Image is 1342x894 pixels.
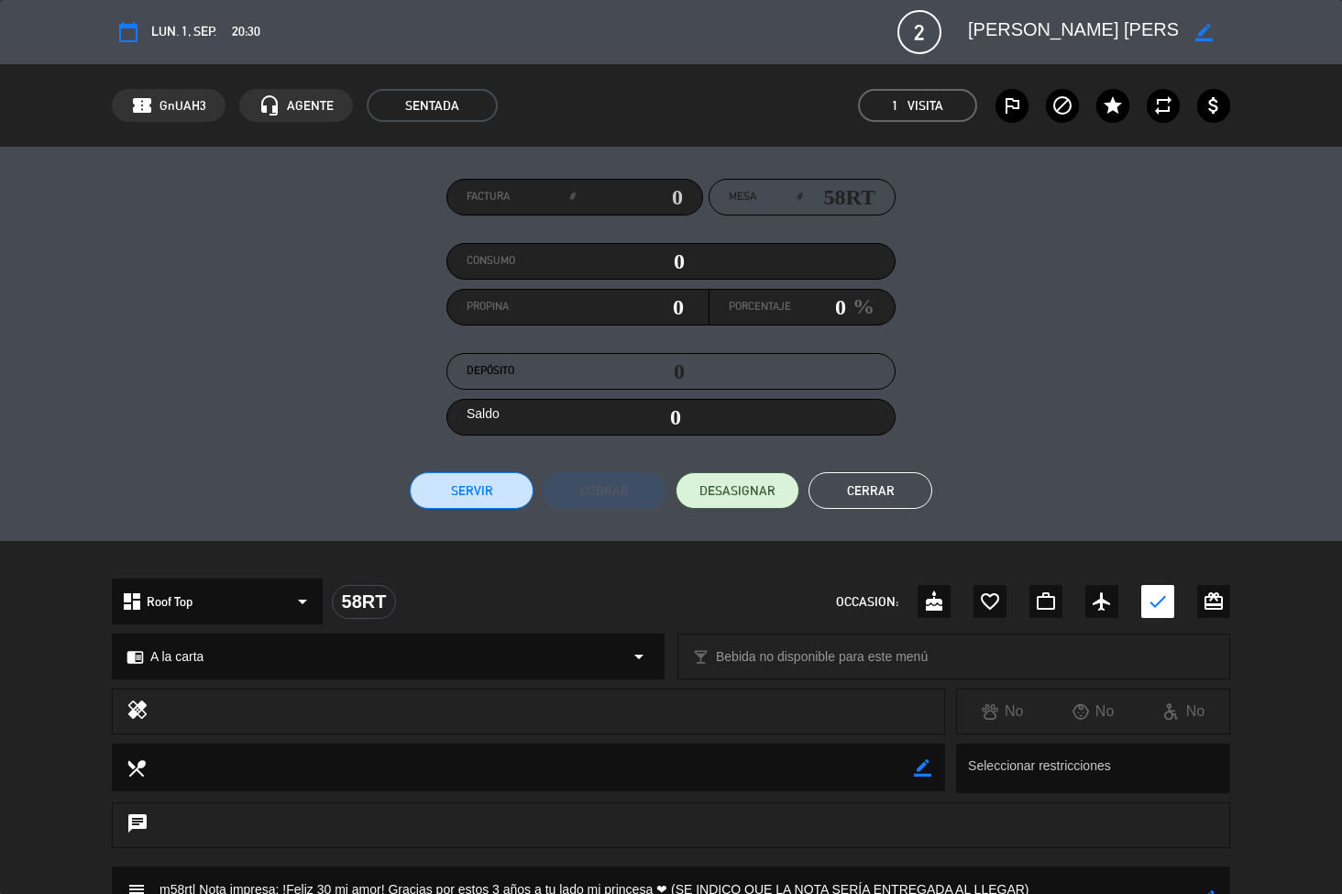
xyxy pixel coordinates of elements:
label: Porcentaje [729,298,791,316]
i: local_bar [692,648,709,666]
button: DESASIGNAR [676,472,799,509]
label: Consumo [467,252,576,270]
i: border_color [1195,24,1213,41]
i: cake [923,590,945,613]
span: 2 [897,10,941,54]
label: Depósito [467,362,576,381]
i: attach_money [1203,94,1225,116]
span: AGENTE [287,95,334,116]
span: Roof Top [147,591,192,613]
span: 1 [892,95,898,116]
span: OCCASION: [836,591,898,613]
i: favorite_border [979,590,1001,613]
em: % [846,289,874,325]
i: check [1147,590,1169,613]
i: local_dining [126,757,146,778]
i: card_giftcard [1203,590,1225,613]
span: 20:30 [232,21,260,42]
button: Cobrar [543,472,666,509]
i: work_outline [1035,590,1057,613]
button: Cerrar [808,472,932,509]
em: Visita [907,95,943,116]
input: 0 [576,293,685,321]
i: airplanemode_active [1091,590,1113,613]
div: No [957,700,1048,723]
i: dashboard [121,590,143,613]
span: lun. 1, sep. [151,21,216,42]
i: border_color [914,759,931,777]
span: confirmation_number [131,94,153,116]
label: Factura [467,188,575,206]
input: number [802,183,875,211]
i: headset_mic [258,94,280,116]
div: No [1138,700,1229,723]
i: healing [126,699,148,724]
i: calendar_today [117,21,139,43]
button: calendar_today [112,16,145,49]
span: SENTADA [367,89,498,122]
i: arrow_drop_down [628,646,650,668]
i: chat [126,812,148,838]
span: GnUAH3 [159,95,206,116]
i: outlined_flag [1001,94,1023,116]
i: chrome_reader_mode [126,648,144,666]
span: Bebida no disponible para este menú [716,646,928,668]
div: No [1048,700,1138,723]
input: 0 [575,183,683,211]
span: Mesa [729,188,756,206]
em: # [797,188,802,206]
button: Servir [410,472,533,509]
i: arrow_drop_down [291,590,313,613]
label: Propina [467,298,576,316]
span: DESASIGNAR [699,481,775,501]
input: 0 [576,248,685,275]
i: star [1102,94,1124,116]
input: 0 [791,293,846,321]
span: A la carta [150,646,203,668]
label: Saldo [467,403,500,425]
div: 58RT [332,585,396,619]
i: repeat [1152,94,1174,116]
em: # [569,188,575,206]
i: block [1051,94,1073,116]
